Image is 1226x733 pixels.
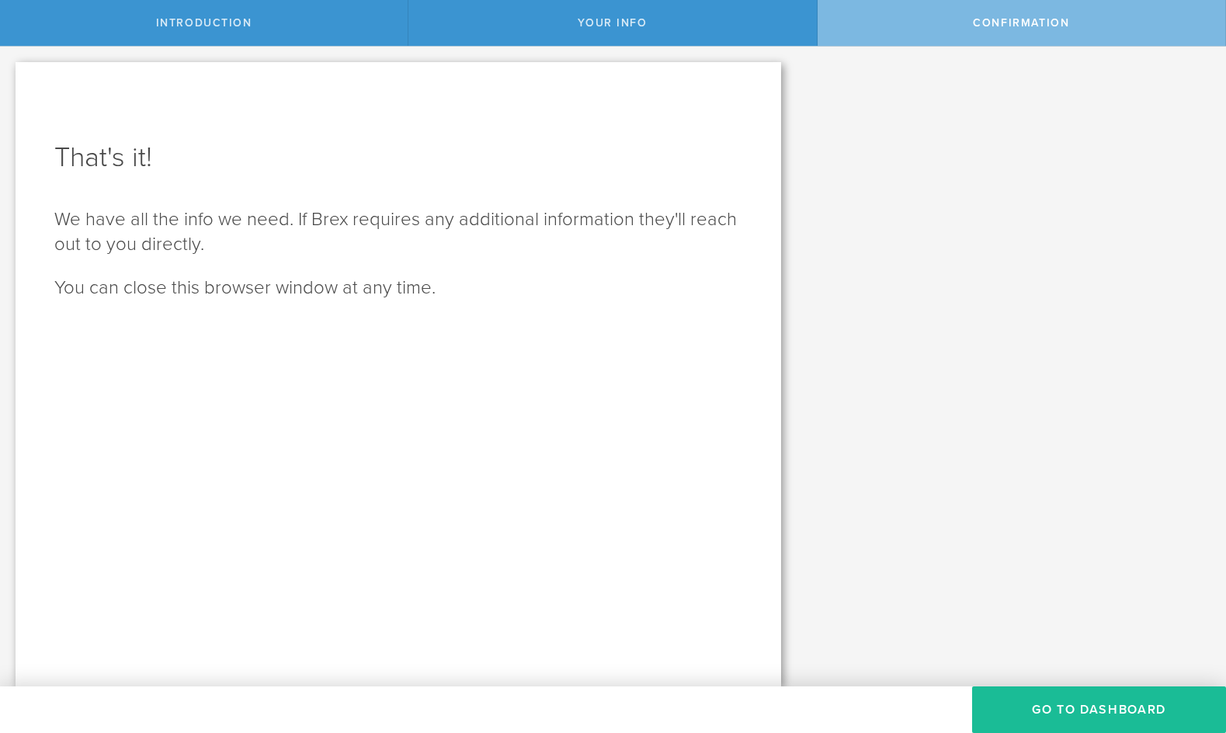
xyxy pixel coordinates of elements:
span: Confirmation [973,16,1069,30]
p: You can close this browser window at any time. [54,276,742,300]
button: Go to Dashboard [972,686,1226,733]
h1: That's it! [54,139,742,176]
span: Introduction [156,16,252,30]
span: Your Info [578,16,647,30]
p: We have all the info we need. If Brex requires any additional information they'll reach out to yo... [54,207,742,257]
